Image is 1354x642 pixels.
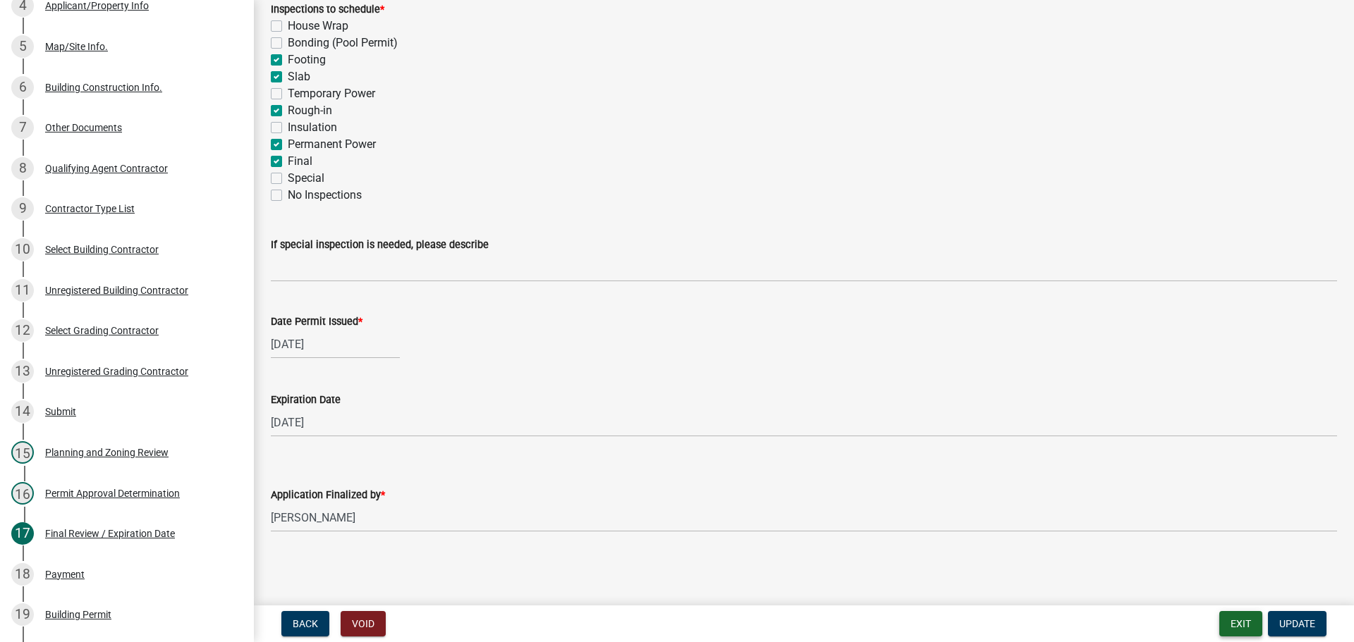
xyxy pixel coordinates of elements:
label: Date Permit Issued [271,317,362,327]
div: Qualifying Agent Contractor [45,163,168,173]
div: Unregistered Grading Contractor [45,366,188,376]
div: 18 [11,563,34,586]
div: Final Review / Expiration Date [45,529,175,538]
div: Unregistered Building Contractor [45,285,188,295]
div: 11 [11,279,34,302]
button: Void [341,611,386,636]
div: Contractor Type List [45,204,135,214]
div: Other Documents [45,123,122,132]
label: Temporary Power [288,85,375,102]
label: Footing [288,51,326,68]
label: If special inspection is needed, please describe [271,240,489,250]
div: Planning and Zoning Review [45,447,169,457]
div: 13 [11,360,34,383]
label: Permanent Power [288,136,376,153]
div: 19 [11,603,34,626]
div: 8 [11,157,34,180]
div: Building Permit [45,610,111,619]
div: Map/Site Info. [45,42,108,51]
div: 17 [11,522,34,545]
label: Inspections to schedule [271,5,384,15]
label: Expiration Date [271,395,341,405]
div: Payment [45,569,85,579]
div: 16 [11,482,34,505]
div: 12 [11,319,34,342]
button: Exit [1219,611,1262,636]
label: House Wrap [288,18,348,35]
div: 15 [11,441,34,464]
button: Back [281,611,329,636]
span: Update [1279,618,1315,629]
div: 6 [11,76,34,99]
div: 7 [11,116,34,139]
div: 10 [11,238,34,261]
div: Select Building Contractor [45,245,159,254]
div: Applicant/Property Info [45,1,149,11]
label: Final [288,153,312,170]
label: No Inspections [288,187,362,204]
div: Building Construction Info. [45,82,162,92]
span: Back [293,618,318,629]
label: Special [288,170,324,187]
label: Rough-in [288,102,332,119]
label: Slab [288,68,310,85]
button: Update [1268,611,1326,636]
label: Application Finalized by [271,490,385,500]
div: 9 [11,197,34,220]
div: Submit [45,407,76,416]
div: 5 [11,35,34,58]
label: Bonding (Pool Permit) [288,35,398,51]
input: mm/dd/yyyy [271,330,400,359]
div: 14 [11,400,34,423]
div: Select Grading Contractor [45,326,159,335]
label: Insulation [288,119,337,136]
div: Permit Approval Determination [45,488,180,498]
